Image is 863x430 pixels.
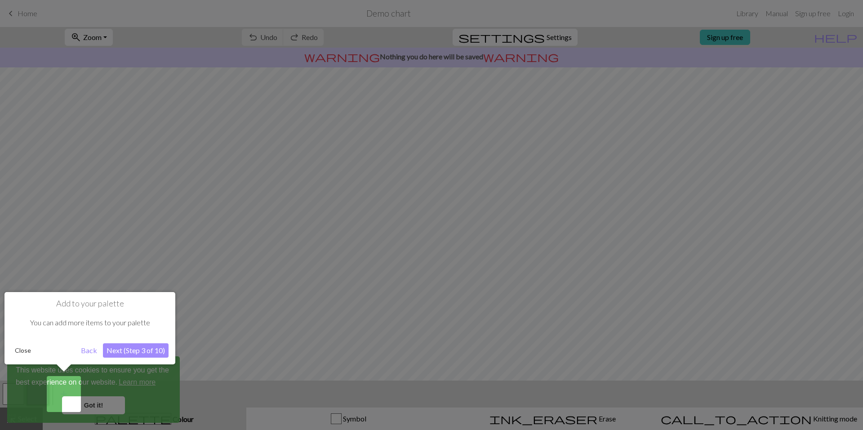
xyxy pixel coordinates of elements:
button: Close [11,344,35,357]
div: Add to your palette [4,292,175,364]
div: You can add more items to your palette [11,309,169,337]
button: Next (Step 3 of 10) [103,343,169,358]
h1: Add to your palette [11,299,169,309]
button: Back [77,343,101,358]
